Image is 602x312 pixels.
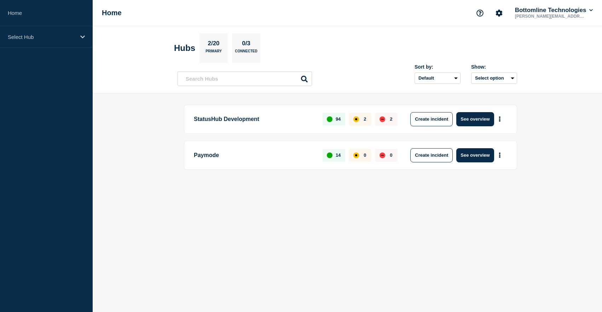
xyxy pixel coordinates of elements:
[336,116,341,122] p: 94
[206,49,222,57] p: Primary
[390,152,392,158] p: 0
[495,112,504,126] button: More actions
[235,49,257,57] p: Connected
[514,14,587,19] p: [PERSON_NAME][EMAIL_ADDRESS][PERSON_NAME][DOMAIN_NAME]
[456,148,494,162] button: See overview
[102,9,122,17] h1: Home
[415,73,461,84] select: Sort by
[471,64,517,70] div: Show:
[380,152,385,158] div: down
[327,116,332,122] div: up
[205,40,222,49] p: 2/20
[471,73,517,84] button: Select option
[194,148,314,162] p: Paymode
[336,152,341,158] p: 14
[410,112,453,126] button: Create incident
[239,40,253,49] p: 0/3
[194,112,314,126] p: StatusHub Development
[380,116,385,122] div: down
[456,112,494,126] button: See overview
[364,116,366,122] p: 2
[473,6,487,21] button: Support
[353,116,359,122] div: affected
[327,152,332,158] div: up
[364,152,366,158] p: 0
[174,43,195,53] h2: Hubs
[495,149,504,162] button: More actions
[514,7,594,14] button: Bottomline Technologies
[415,64,461,70] div: Sort by:
[410,148,453,162] button: Create incident
[178,71,312,86] input: Search Hubs
[390,116,392,122] p: 2
[8,34,76,40] p: Select Hub
[353,152,359,158] div: affected
[492,6,507,21] button: Account settings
